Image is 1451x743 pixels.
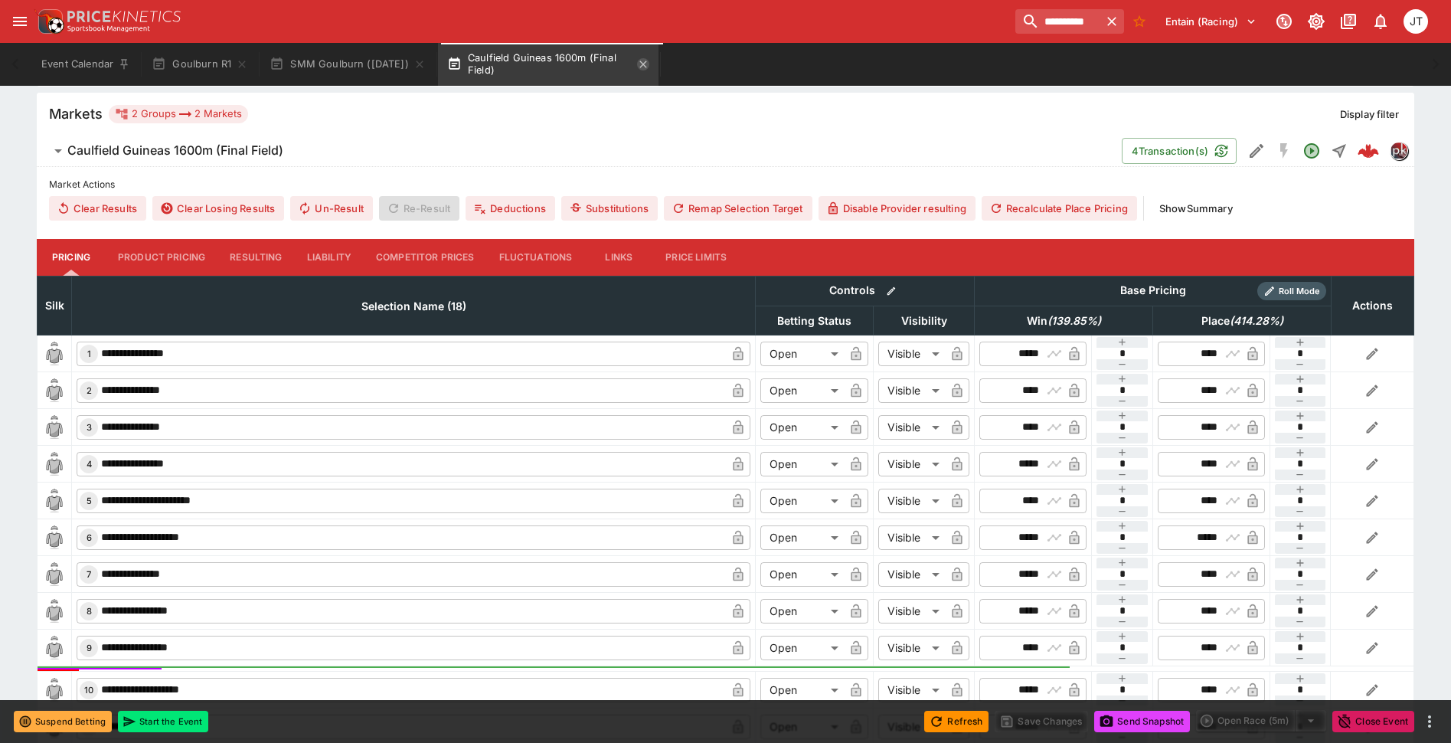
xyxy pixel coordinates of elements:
div: pricekinetics [1390,142,1408,160]
div: Visible [878,342,945,366]
span: 3 [83,422,95,433]
button: Notifications [1367,8,1394,35]
img: Sportsbook Management [67,25,150,32]
button: Refresh [924,711,989,732]
div: Open [760,378,844,403]
div: Show/hide Price Roll mode configuration. [1257,282,1326,300]
span: Visibility [884,312,964,330]
div: Open [760,415,844,440]
div: Open [760,342,844,366]
span: Re-Result [379,196,459,221]
button: Display filter [1331,102,1408,126]
button: Josh Tanner [1399,5,1433,38]
button: more [1420,712,1439,731]
div: c62362e5-abf0-4a73-abab-41e5b87700fa [1358,140,1379,162]
em: ( 414.28 %) [1230,312,1283,330]
button: Send Snapshot [1094,711,1190,732]
div: Visible [878,378,945,403]
button: Resulting [217,239,294,276]
div: 2 Groups 2 Markets [115,105,242,123]
button: open drawer [6,8,34,35]
button: Un-Result [290,196,372,221]
span: 2 [83,385,95,396]
img: blank-silk.png [42,636,67,660]
span: 9 [83,643,95,653]
button: Event Calendar [32,43,139,86]
h6: Caulfield Guineas 1600m (Final Field) [67,142,283,159]
div: Visible [878,452,945,476]
button: Disable Provider resulting [819,196,976,221]
button: Goulburn R1 [142,43,257,86]
button: 4Transaction(s) [1122,138,1237,164]
button: SMM Goulburn ([DATE]) [260,43,435,86]
button: No Bookmarks [1127,9,1152,34]
span: Win(139.85%) [1010,312,1118,330]
img: blank-silk.png [42,599,67,624]
input: search [1015,9,1100,34]
button: Remap Selection Target [664,196,812,221]
th: Controls [756,276,975,306]
img: logo-cerberus--red.svg [1358,140,1379,162]
button: Clear Losing Results [152,196,284,221]
svg: Open [1302,142,1321,160]
button: Clear Results [49,196,146,221]
div: Visible [878,489,945,513]
div: Open [760,489,844,513]
button: Caulfield Guineas 1600m (Final Field) [37,136,1122,166]
button: Pricing [37,239,106,276]
button: SGM Disabled [1270,137,1298,165]
div: Visible [878,599,945,624]
span: Place(414.28%) [1185,312,1300,330]
img: PriceKinetics [67,11,181,22]
button: Close Event [1332,711,1414,732]
button: Recalculate Place Pricing [982,196,1137,221]
div: Open [760,452,844,476]
div: Open [760,525,844,550]
button: Price Limits [653,239,739,276]
th: Actions [1331,276,1413,335]
div: Open [760,599,844,624]
span: Roll Mode [1273,285,1326,298]
label: Market Actions [49,173,1402,196]
span: 4 [83,459,95,470]
button: Start the Event [118,711,208,732]
button: Caulfield Guineas 1600m (Final Field) [438,43,659,86]
button: Fluctuations [487,239,585,276]
button: Links [584,239,653,276]
span: 1 [84,349,94,359]
button: Straight [1325,137,1353,165]
button: Product Pricing [106,239,217,276]
img: blank-silk.png [42,678,67,702]
div: Josh Tanner [1404,9,1428,34]
button: Suspend Betting [14,711,112,732]
h5: Markets [49,105,103,123]
div: Open [760,678,844,702]
img: blank-silk.png [42,452,67,476]
span: 5 [83,496,95,506]
button: Toggle light/dark mode [1302,8,1330,35]
button: Competitor Prices [364,239,487,276]
div: split button [1196,710,1326,732]
button: Bulk edit [881,281,901,301]
div: Visible [878,562,945,587]
span: Selection Name (18) [345,297,483,316]
a: c62362e5-abf0-4a73-abab-41e5b87700fa [1353,136,1384,166]
button: Deductions [466,196,555,221]
img: blank-silk.png [42,378,67,403]
button: Liability [295,239,364,276]
div: Base Pricing [1114,281,1192,300]
img: blank-silk.png [42,415,67,440]
span: 7 [83,569,94,580]
div: Visible [878,415,945,440]
img: blank-silk.png [42,525,67,550]
button: ShowSummary [1150,196,1242,221]
span: 8 [83,606,95,617]
button: Documentation [1335,8,1362,35]
img: blank-silk.png [42,562,67,587]
button: Select Tenant [1156,9,1266,34]
span: 6 [83,532,95,543]
div: Visible [878,636,945,660]
img: pricekinetics [1391,142,1407,159]
em: ( 139.85 %) [1047,312,1101,330]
